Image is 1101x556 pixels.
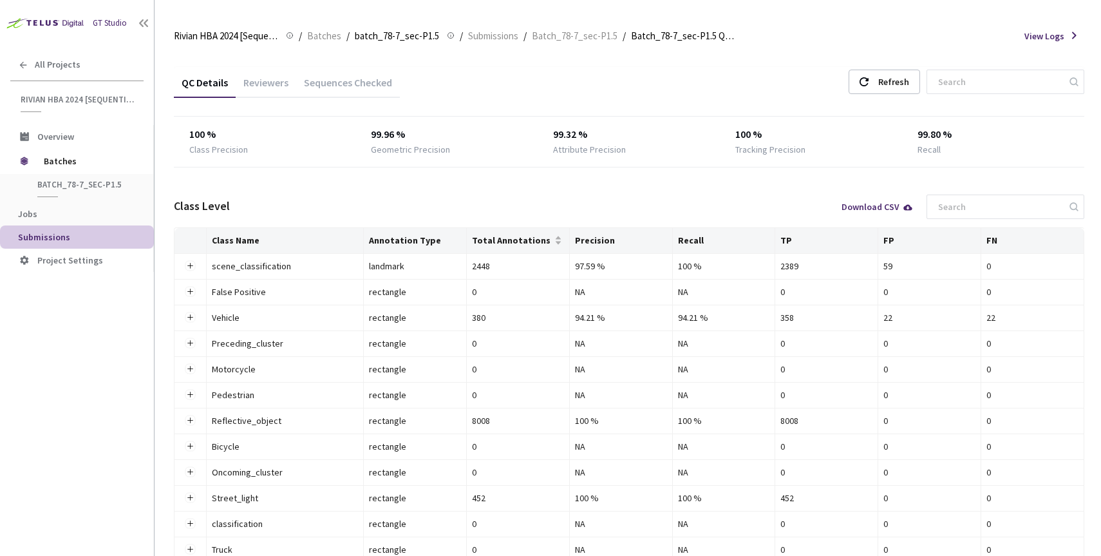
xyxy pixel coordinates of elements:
div: 2389 [780,259,872,273]
div: 99.80 % [917,127,1069,142]
li: / [523,28,527,44]
span: Total Annotations [472,235,552,245]
button: Expand row [185,467,195,477]
div: Refresh [878,70,909,93]
li: / [623,28,626,44]
div: 0 [780,439,872,454]
div: 100 % [678,491,770,505]
span: Jobs [18,208,37,220]
button: Expand row [185,544,195,555]
div: NA [575,336,667,350]
div: GT Studio [93,17,127,30]
div: 0 [986,388,1078,402]
div: Reflective_object [212,414,353,428]
div: NA [575,465,667,479]
div: NA [575,285,667,299]
div: rectangle [369,517,461,531]
a: Batch_78-7_sec-P1.5 [529,28,620,43]
div: 2448 [472,259,564,273]
span: Batches [307,28,341,44]
span: Overview [37,131,74,142]
a: Submissions [466,28,521,43]
button: Expand row [185,312,195,323]
div: rectangle [369,465,461,479]
div: Bicycle [212,439,353,454]
div: Tracking Precision [735,142,805,157]
div: 0 [986,414,1078,428]
div: landmark [369,259,461,273]
div: 97.59 % [575,259,667,273]
div: 0 [883,388,975,402]
div: NA [678,517,770,531]
div: 0 [883,439,975,454]
div: 0 [472,336,564,350]
div: False Positive [212,285,353,299]
span: Submissions [468,28,518,44]
div: rectangle [369,362,461,376]
div: 358 [780,311,872,325]
th: FN [981,228,1084,254]
div: 94.21 % [575,311,667,325]
div: 0 [883,336,975,350]
div: Download CSV [842,202,914,211]
th: Precision [570,228,673,254]
div: 0 [986,439,1078,454]
div: rectangle [369,491,461,505]
div: NA [678,388,770,402]
div: rectangle [369,414,461,428]
span: Rivian HBA 2024 [Sequential] [21,94,136,105]
a: Batches [305,28,344,43]
div: 0 [780,285,872,299]
li: / [299,28,302,44]
div: 0 [780,517,872,531]
div: Preceding_cluster [212,336,353,350]
div: 0 [883,465,975,479]
th: TP [775,228,878,254]
input: Search [930,195,1068,218]
div: 0 [883,285,975,299]
div: Oncoming_cluster [212,465,353,479]
div: 99.96 % [371,127,523,142]
div: 22 [986,311,1078,325]
div: NA [575,439,667,454]
div: 8008 [472,414,564,428]
div: Attribute Precision [553,142,626,157]
div: 0 [986,465,1078,479]
div: NA [678,439,770,454]
div: NA [575,362,667,376]
div: rectangle [369,439,461,454]
button: Expand row [185,364,195,374]
div: NA [678,362,770,376]
span: batch_78-7_sec-P1.5 [37,179,133,190]
div: rectangle [369,311,461,325]
th: Class Name [207,228,364,254]
input: Search [930,70,1068,93]
div: Vehicle [212,311,353,325]
div: 0 [883,414,975,428]
div: 0 [472,285,564,299]
div: rectangle [369,285,461,299]
div: 0 [986,259,1078,273]
div: 22 [883,311,975,325]
div: 452 [780,491,872,505]
div: NA [575,388,667,402]
span: Project Settings [37,254,103,266]
div: 100 % [735,127,887,142]
span: All Projects [35,59,80,70]
div: classification [212,517,353,531]
div: Geometric Precision [371,142,450,157]
span: View Logs [1024,29,1064,43]
div: Class Level [174,197,230,215]
span: Batches [44,148,132,174]
button: Expand row [185,519,195,529]
div: Recall [917,142,941,157]
div: 59 [883,259,975,273]
div: 0 [472,517,564,531]
div: Reviewers [236,76,296,98]
div: 94.21 % [678,311,770,325]
button: Expand row [185,338,195,349]
div: 0 [883,362,975,376]
div: Motorcycle [212,362,353,376]
span: batch_78-7_sec-P1.5 [355,28,439,44]
div: rectangle [369,388,461,402]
